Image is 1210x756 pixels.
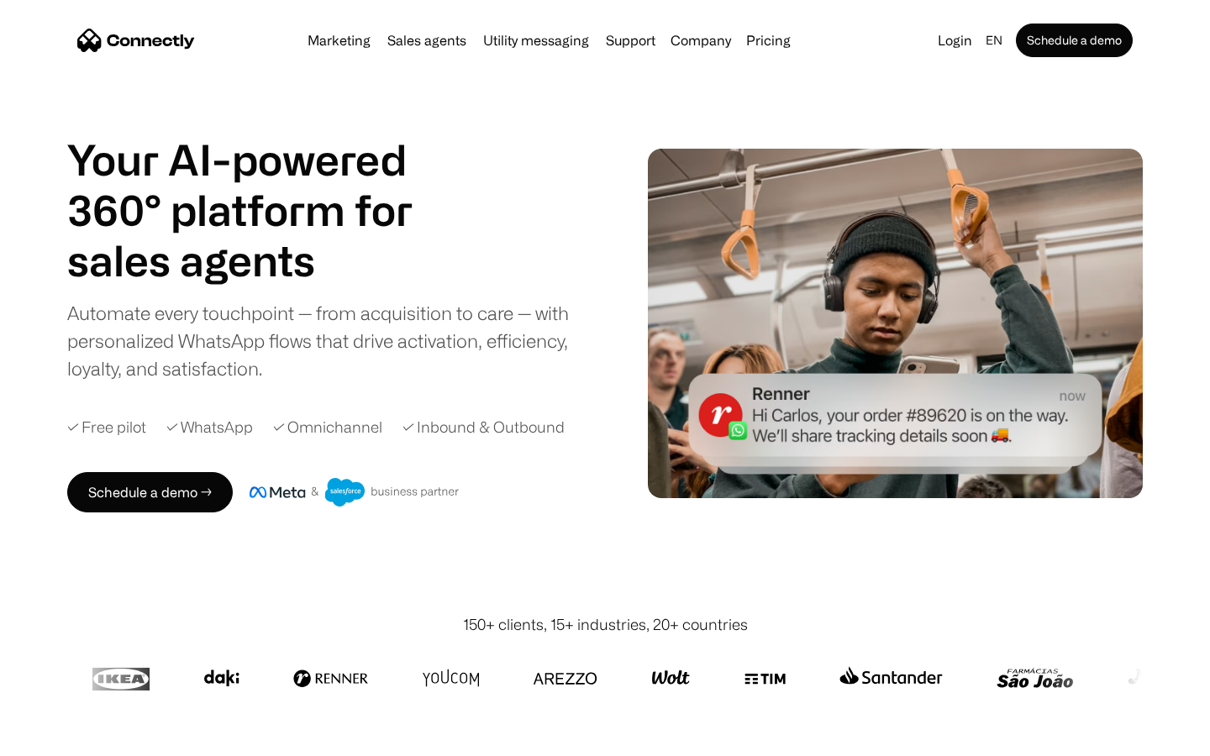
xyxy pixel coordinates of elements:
[665,29,736,52] div: Company
[979,29,1013,52] div: en
[67,235,454,286] div: 1 of 4
[739,34,797,47] a: Pricing
[67,235,454,286] h1: sales agents
[463,613,748,636] div: 150+ clients, 15+ industries, 20+ countries
[67,134,454,235] h1: Your AI-powered 360° platform for
[1016,24,1133,57] a: Schedule a demo
[77,28,195,53] a: home
[67,235,454,286] div: carousel
[67,299,597,382] div: Automate every touchpoint — from acquisition to care — with personalized WhatsApp flows that driv...
[986,29,1002,52] div: en
[273,416,382,438] div: ✓ Omnichannel
[166,416,253,438] div: ✓ WhatsApp
[301,34,377,47] a: Marketing
[67,472,233,512] a: Schedule a demo →
[250,478,460,507] img: Meta and Salesforce business partner badge.
[67,416,146,438] div: ✓ Free pilot
[476,34,596,47] a: Utility messaging
[381,34,473,47] a: Sales agents
[17,725,101,750] aside: Language selected: English
[34,727,101,750] ul: Language list
[671,29,731,52] div: Company
[599,34,662,47] a: Support
[402,416,565,438] div: ✓ Inbound & Outbound
[931,29,979,52] a: Login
